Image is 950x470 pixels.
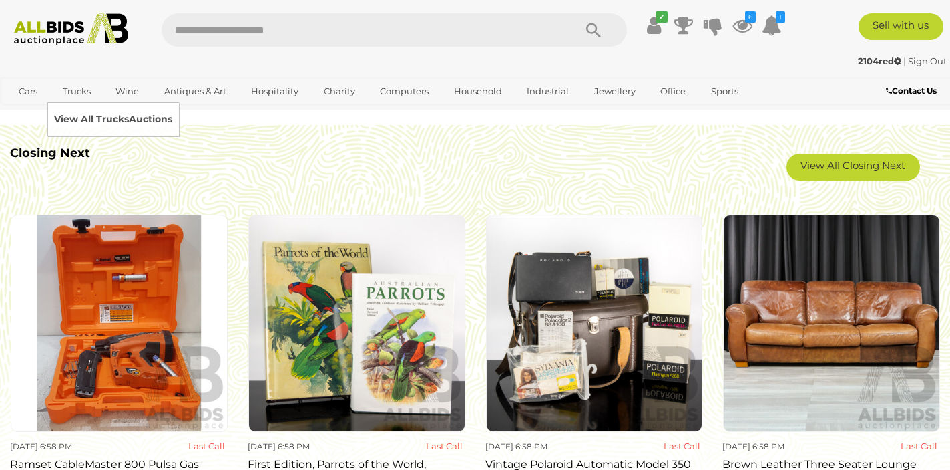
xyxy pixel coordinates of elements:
[54,80,99,102] a: Trucks
[371,80,437,102] a: Computers
[702,80,747,102] a: Sports
[10,102,122,124] a: [GEOGRAPHIC_DATA]
[7,13,135,45] img: Allbids.com.au
[188,441,225,451] strong: Last Call
[886,84,940,98] a: Contact Us
[722,439,826,454] div: [DATE] 6:58 PM
[560,13,627,47] button: Search
[585,80,644,102] a: Jewellery
[485,439,589,454] div: [DATE] 6:58 PM
[644,13,664,37] a: ✔
[652,80,694,102] a: Office
[723,215,940,432] img: Brown Leather Three Seater Lounge
[248,439,352,454] div: [DATE] 6:58 PM
[762,13,782,37] a: 1
[10,439,114,454] div: [DATE] 6:58 PM
[859,13,943,40] a: Sell with us
[656,11,668,23] i: ✔
[901,441,937,451] strong: Last Call
[426,441,463,451] strong: Last Call
[732,13,752,37] a: 6
[156,80,235,102] a: Antiques & Art
[908,55,947,66] a: Sign Out
[11,215,228,432] img: Ramset CableMaster 800 Pulsa Gas Nailer
[745,11,756,23] i: 6
[664,441,700,451] strong: Last Call
[518,80,577,102] a: Industrial
[248,215,465,432] img: First Edition, Parrots of the World, J M Forshaw, William T Cooper, Lansdowne 1973, Cloth Bound H...
[886,86,937,96] b: Contact Us
[858,55,903,66] a: 2104red
[10,146,90,160] b: Closing Next
[776,11,785,23] i: 1
[315,80,364,102] a: Charity
[445,80,511,102] a: Household
[786,154,920,181] a: View All Closing Next
[903,55,906,66] span: |
[858,55,901,66] strong: 2104red
[486,215,703,432] img: Vintage Polaroid Automatic Model 350 Land Camera in Original Box with Accessories in Leather Case
[107,80,148,102] a: Wine
[10,80,46,102] a: Cars
[242,80,307,102] a: Hospitality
